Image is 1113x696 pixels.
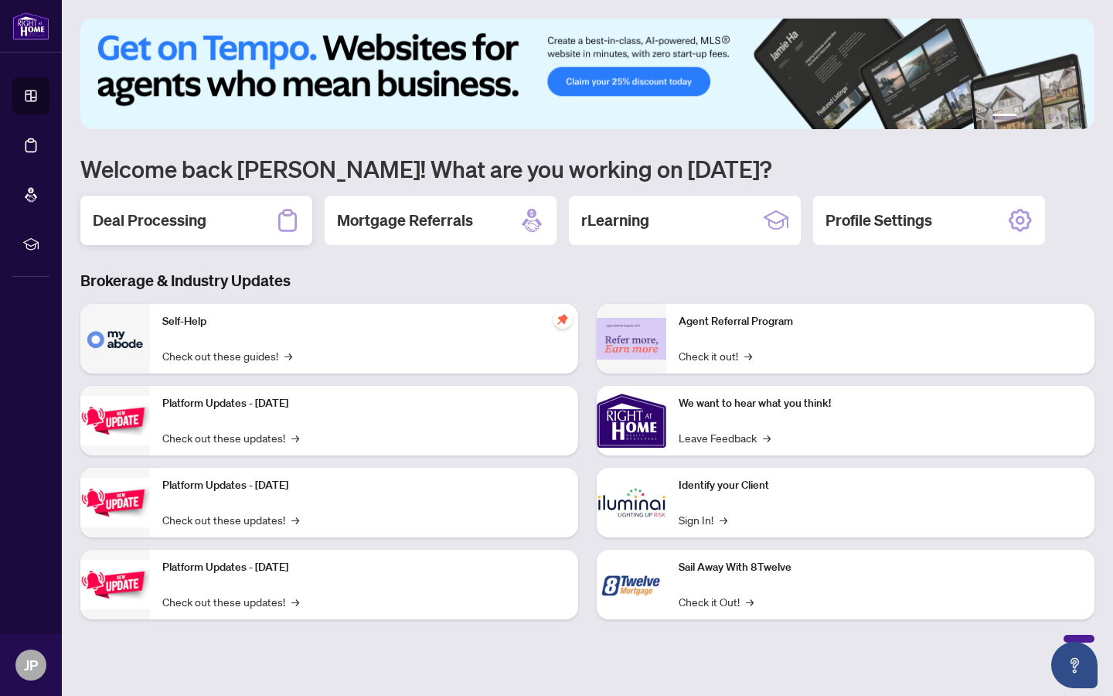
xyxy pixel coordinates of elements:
[679,347,752,364] a: Check it out!→
[597,468,666,537] img: Identify your Client
[1048,114,1054,120] button: 4
[162,313,566,330] p: Self-Help
[679,395,1082,412] p: We want to hear what you think!
[80,270,1094,292] h3: Brokerage & Industry Updates
[162,429,299,446] a: Check out these updates!→
[93,210,206,231] h2: Deal Processing
[720,511,727,528] span: →
[12,12,49,40] img: logo
[553,310,572,329] span: pushpin
[679,477,1082,494] p: Identify your Client
[679,429,771,446] a: Leave Feedback→
[581,210,649,231] h2: rLearning
[597,318,666,360] img: Agent Referral Program
[992,114,1017,120] button: 1
[679,593,754,610] a: Check it Out!→
[597,550,666,619] img: Sail Away With 8Twelve
[744,347,752,364] span: →
[337,210,473,231] h2: Mortgage Referrals
[162,593,299,610] a: Check out these updates!→
[162,395,566,412] p: Platform Updates - [DATE]
[825,210,932,231] h2: Profile Settings
[291,429,299,446] span: →
[80,560,150,609] img: Platform Updates - June 23, 2025
[597,386,666,455] img: We want to hear what you think!
[291,593,299,610] span: →
[763,429,771,446] span: →
[162,477,566,494] p: Platform Updates - [DATE]
[162,347,292,364] a: Check out these guides!→
[80,154,1094,183] h1: Welcome back [PERSON_NAME]! What are you working on [DATE]?
[162,511,299,528] a: Check out these updates!→
[746,593,754,610] span: →
[284,347,292,364] span: →
[24,654,38,676] span: JP
[80,304,150,374] img: Self-Help
[80,396,150,445] img: Platform Updates - July 21, 2025
[80,19,1094,129] img: Slide 0
[679,559,1082,576] p: Sail Away With 8Twelve
[679,313,1082,330] p: Agent Referral Program
[1036,114,1042,120] button: 3
[80,478,150,527] img: Platform Updates - July 8, 2025
[1023,114,1030,120] button: 2
[679,511,727,528] a: Sign In!→
[1060,114,1067,120] button: 5
[291,511,299,528] span: →
[1073,114,1079,120] button: 6
[1051,642,1098,688] button: Open asap
[162,559,566,576] p: Platform Updates - [DATE]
